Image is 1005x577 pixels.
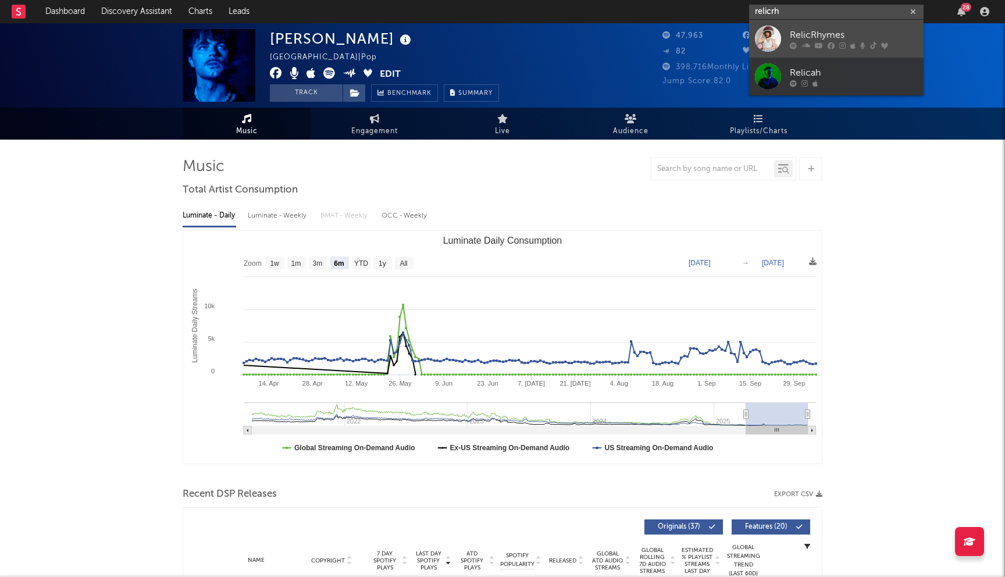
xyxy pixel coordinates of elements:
span: Copyright [311,557,345,564]
text: 18. Aug [652,380,673,387]
span: Features ( 20 ) [739,523,793,530]
div: Luminate - Daily [183,206,236,226]
span: Audience [613,124,648,138]
text: 10k [204,302,215,309]
text: 9. Jun [435,380,452,387]
span: 203 [743,48,770,55]
div: Luminate - Weekly [248,206,309,226]
a: RelicRhymes [749,20,924,58]
text: 7. [DATE] [518,380,545,387]
span: Benchmark [387,87,432,101]
text: 26. May [389,380,412,387]
text: All [400,259,407,268]
button: Features(20) [732,519,810,535]
div: RelicRhymes [790,28,918,42]
span: Estimated % Playlist Streams Last Day [681,547,713,575]
text: 14. Apr [259,380,279,387]
text: 1. Sep [697,380,716,387]
div: Name [218,556,294,565]
text: 21. [DATE] [559,380,590,387]
span: 82 [662,48,686,55]
text: [DATE] [689,259,711,267]
span: Spotify Popularity [500,551,534,569]
span: 7 Day Spotify Plays [369,550,400,571]
span: Total Artist Consumption [183,183,298,197]
div: Relicah [790,66,918,80]
text: Luminate Daily Consumption [443,236,562,245]
svg: Luminate Daily Consumption [183,231,822,464]
a: Relicah [749,58,924,95]
span: Jump Score: 82.0 [662,77,731,85]
a: Music [183,108,311,140]
span: Originals ( 37 ) [652,523,705,530]
text: 15. Sep [739,380,761,387]
a: Playlists/Charts [694,108,822,140]
span: Released [549,557,576,564]
button: Originals(37) [644,519,723,535]
text: 28. Apr [302,380,323,387]
text: YTD [354,259,368,268]
text: 5k [208,335,215,342]
text: Global Streaming On-Demand Audio [294,444,415,452]
text: 12. May [345,380,368,387]
text: 6m [334,259,344,268]
a: Benchmark [371,84,438,102]
text: → [742,259,749,267]
span: Global ATD Audio Streams [591,550,623,571]
span: Summary [458,90,493,97]
a: Live [439,108,566,140]
text: 1y [379,259,386,268]
text: 23. Jun [477,380,498,387]
text: 3m [313,259,323,268]
text: 0 [211,368,215,375]
div: [PERSON_NAME] [270,29,414,48]
div: 28 [961,3,971,12]
span: Playlists/Charts [730,124,787,138]
span: Last Day Spotify Plays [413,550,444,571]
text: 1w [270,259,280,268]
text: [DATE] [762,259,784,267]
a: Audience [566,108,694,140]
span: ATD Spotify Plays [457,550,487,571]
span: Global Rolling 7D Audio Streams [636,547,668,575]
span: 398,716 Monthly Listeners [662,63,778,71]
text: Zoom [244,259,262,268]
button: 28 [957,7,965,16]
span: 543 [743,32,771,40]
button: Summary [444,84,499,102]
span: Live [495,124,510,138]
input: Search for artists [749,5,924,19]
input: Search by song name or URL [651,165,774,174]
text: 29. Sep [783,380,805,387]
button: Edit [380,67,401,82]
button: Track [270,84,343,102]
text: Ex-US Streaming On-Demand Audio [450,444,570,452]
text: Luminate Daily Streams [191,288,199,362]
span: 47,963 [662,32,703,40]
span: Recent DSP Releases [183,487,277,501]
span: Music [236,124,258,138]
text: US Streaming On-Demand Audio [604,444,713,452]
text: 4. Aug [610,380,628,387]
div: OCC - Weekly [382,206,428,226]
div: [GEOGRAPHIC_DATA] | Pop [270,51,390,65]
button: Export CSV [774,491,822,498]
span: Engagement [351,124,398,138]
a: Engagement [311,108,439,140]
text: 1m [291,259,301,268]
